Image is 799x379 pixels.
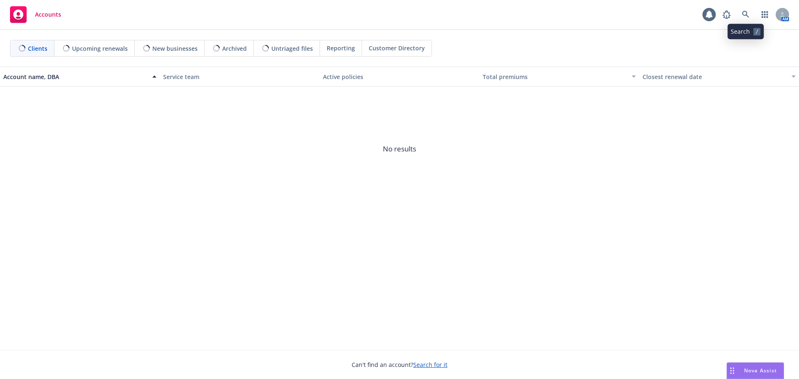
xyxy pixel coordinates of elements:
[639,67,799,87] button: Closest renewal date
[327,44,355,52] span: Reporting
[28,44,47,53] span: Clients
[479,67,639,87] button: Total premiums
[352,360,447,369] span: Can't find an account?
[718,6,735,23] a: Report a Bug
[757,6,773,23] a: Switch app
[727,363,737,379] div: Drag to move
[744,367,777,374] span: Nova Assist
[369,44,425,52] span: Customer Directory
[7,3,65,26] a: Accounts
[160,67,320,87] button: Service team
[413,361,447,369] a: Search for it
[152,44,198,53] span: New businesses
[222,44,247,53] span: Archived
[163,72,316,81] div: Service team
[483,72,627,81] div: Total premiums
[320,67,479,87] button: Active policies
[271,44,313,53] span: Untriaged files
[643,72,787,81] div: Closest renewal date
[737,6,754,23] a: Search
[3,72,147,81] div: Account name, DBA
[35,11,61,18] span: Accounts
[72,44,128,53] span: Upcoming renewals
[323,72,476,81] div: Active policies
[727,362,784,379] button: Nova Assist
